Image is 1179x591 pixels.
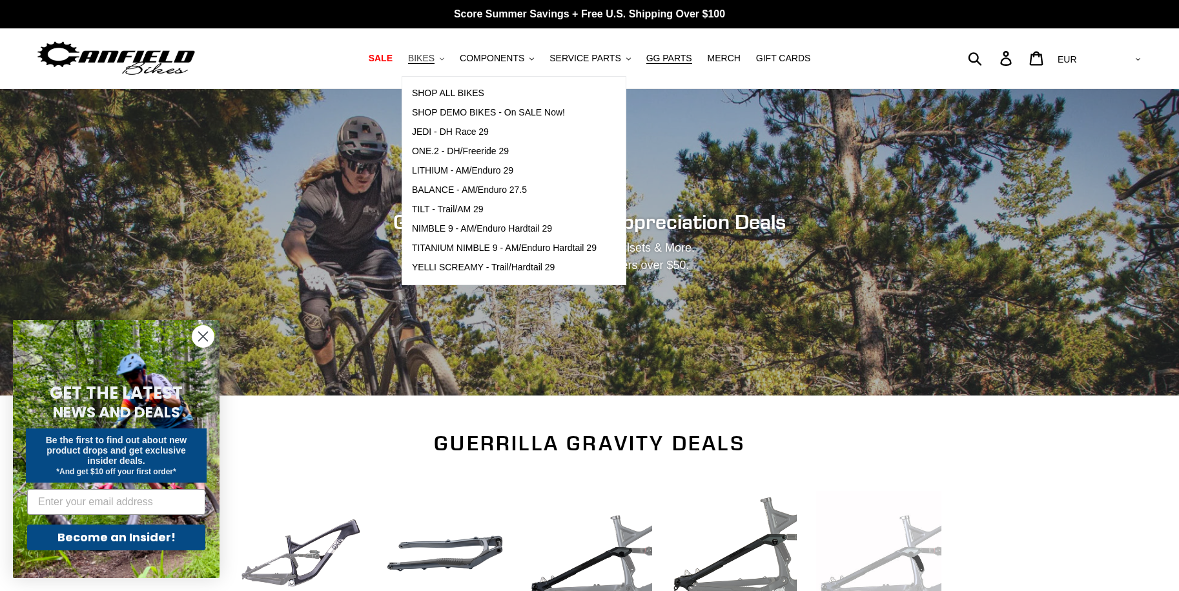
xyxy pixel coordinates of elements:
[192,325,214,348] button: Close dialog
[402,50,451,67] button: BIKES
[701,50,747,67] a: MERCH
[402,219,606,239] a: NIMBLE 9 - AM/Enduro Hardtail 29
[402,84,606,103] a: SHOP ALL BIKES
[402,200,606,219] a: TILT - Trail/AM 29
[412,204,484,215] span: TILT - Trail/AM 29
[640,50,699,67] a: GG PARTS
[402,103,606,123] a: SHOP DEMO BIKES - On SALE Now!
[27,489,205,515] input: Enter your email address
[412,165,513,176] span: LITHIUM - AM/Enduro 29
[50,381,183,405] span: GET THE LATEST
[402,142,606,161] a: ONE.2 - DH/Freeride 29
[646,53,692,64] span: GG PARTS
[412,107,565,118] span: SHOP DEMO BIKES - On SALE Now!
[402,239,606,258] a: TITANIUM NIMBLE 9 - AM/Enduro Hardtail 29
[53,402,180,423] span: NEWS AND DEALS
[238,431,941,456] h2: Guerrilla Gravity Deals
[412,243,597,254] span: TITANIUM NIMBLE 9 - AM/Enduro Hardtail 29
[453,50,540,67] button: COMPONENTS
[756,53,811,64] span: GIFT CARDS
[412,126,489,137] span: JEDI - DH Race 29
[325,239,854,274] p: Save on Gear, Bikes, Wheelsets & More. Plus, free shipping on orders over $50.
[975,44,1008,72] input: Search
[27,525,205,550] button: Become an Insider!
[549,53,620,64] span: SERVICE PARTS
[408,53,435,64] span: BIKES
[412,146,509,157] span: ONE.2 - DH/Freeride 29
[238,210,941,234] h2: Guerrilla Gravity Rider Appreciation Deals
[412,223,552,234] span: NIMBLE 9 - AM/Enduro Hardtail 29
[402,258,606,277] a: YELLI SCREAMY - Trail/Hardtail 29
[46,435,187,466] span: Be the first to find out about new product drops and get exclusive insider deals.
[750,50,817,67] a: GIFT CARDS
[369,53,393,64] span: SALE
[56,467,176,476] span: *And get $10 off your first order*
[412,88,484,99] span: SHOP ALL BIKES
[460,53,524,64] span: COMPONENTS
[412,185,527,195] span: BALANCE - AM/Enduro 27.5
[412,262,555,273] span: YELLI SCREAMY - Trail/Hardtail 29
[708,53,741,64] span: MERCH
[362,50,399,67] a: SALE
[402,161,606,181] a: LITHIUM - AM/Enduro 29
[402,181,606,200] a: BALANCE - AM/Enduro 27.5
[36,38,197,79] img: Canfield Bikes
[402,123,606,142] a: JEDI - DH Race 29
[543,50,637,67] button: SERVICE PARTS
